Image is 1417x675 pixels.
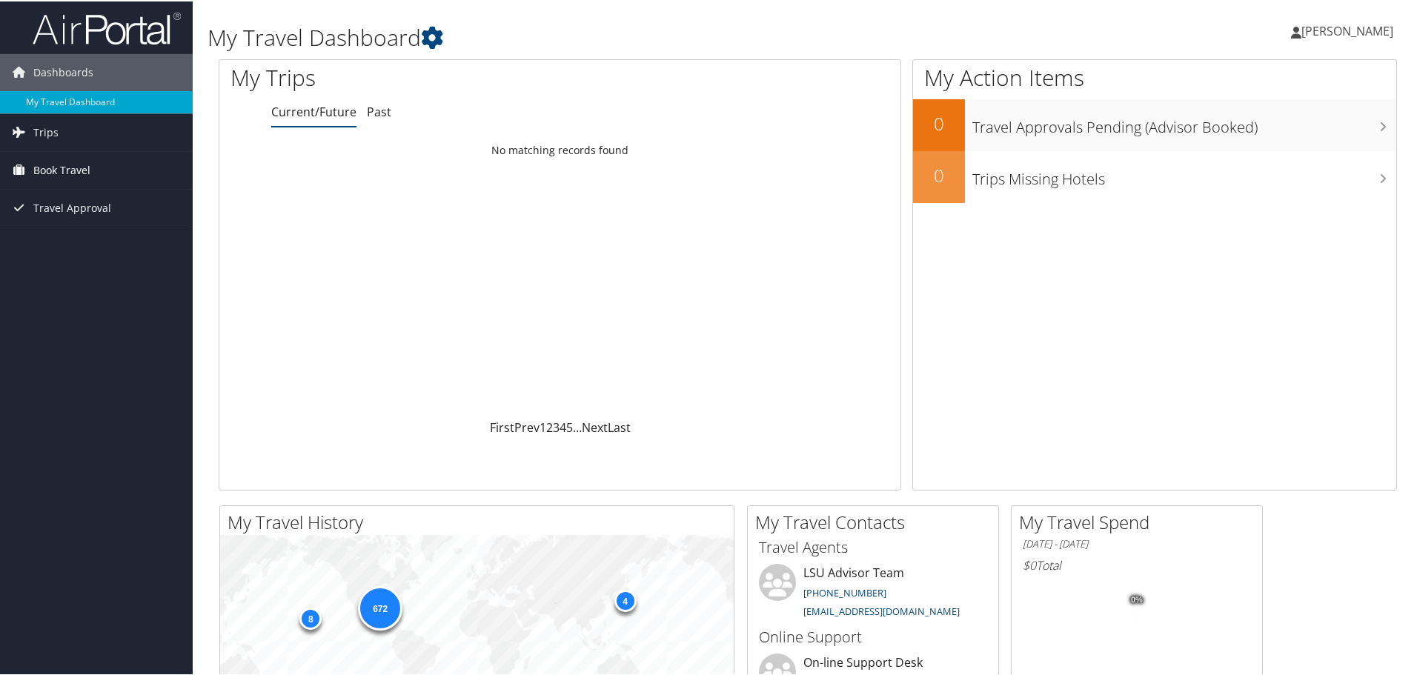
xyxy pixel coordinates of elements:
h3: Trips Missing Hotels [972,160,1396,188]
div: 4 [614,588,636,611]
a: Next [582,418,608,434]
span: … [573,418,582,434]
div: 672 [358,585,402,629]
a: 5 [566,418,573,434]
a: Prev [514,418,540,434]
a: 4 [560,418,566,434]
span: Trips [33,113,59,150]
h6: Total [1023,556,1251,572]
a: 3 [553,418,560,434]
div: 8 [299,606,322,628]
h2: 0 [913,110,965,135]
img: airportal-logo.png [33,10,181,44]
td: No matching records found [219,136,900,162]
a: First [490,418,514,434]
a: [PHONE_NUMBER] [803,585,886,598]
a: 0Travel Approvals Pending (Advisor Booked) [913,98,1396,150]
h1: My Travel Dashboard [208,21,1008,52]
h6: [DATE] - [DATE] [1023,536,1251,550]
span: Dashboards [33,53,93,90]
li: LSU Advisor Team [751,562,995,623]
a: 1 [540,418,546,434]
a: Last [608,418,631,434]
a: [EMAIL_ADDRESS][DOMAIN_NAME] [803,603,960,616]
a: 0Trips Missing Hotels [913,150,1396,202]
a: Past [367,102,391,119]
h2: My Travel History [228,508,734,533]
a: 2 [546,418,553,434]
h3: Travel Agents [759,536,987,556]
h2: My Travel Contacts [755,508,998,533]
h1: My Action Items [913,61,1396,92]
h3: Travel Approvals Pending (Advisor Booked) [972,108,1396,136]
tspan: 0% [1131,594,1143,603]
h1: My Trips [230,61,605,92]
span: $0 [1023,556,1036,572]
span: [PERSON_NAME] [1301,21,1393,38]
span: Book Travel [33,150,90,187]
span: Travel Approval [33,188,111,225]
a: [PERSON_NAME] [1291,7,1408,52]
a: Current/Future [271,102,356,119]
h2: My Travel Spend [1019,508,1262,533]
h2: 0 [913,162,965,187]
h3: Online Support [759,625,987,646]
